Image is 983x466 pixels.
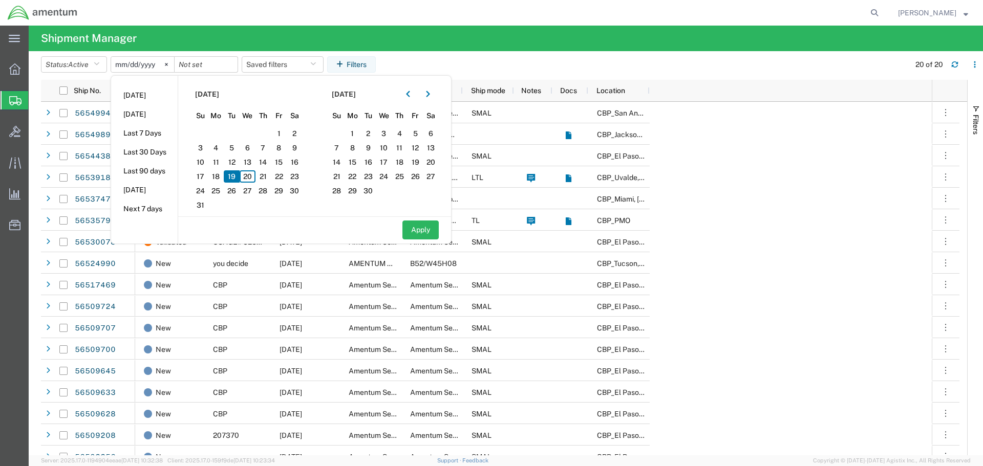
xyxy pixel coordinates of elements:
[156,403,171,425] span: New
[255,156,271,168] span: 14
[349,281,424,289] span: Amentum Services, Inc
[329,110,345,121] span: Su
[410,216,512,225] span: HOWELL INDUSTRIES
[408,170,423,183] span: 26
[462,457,488,463] a: Feedback
[402,220,439,239] button: Apply
[349,431,424,439] span: Amentum Services, Inc
[597,388,715,396] span: CBP_El Paso, TX_NLS_EFO
[437,457,463,463] a: Support
[240,110,255,121] span: We
[597,195,710,203] span: CBP_Miami, FL_EMI
[345,110,360,121] span: Mo
[327,56,376,73] button: Filters
[74,170,116,186] a: 56539189
[597,453,715,461] span: CBP_El Paso, TX_ELP
[360,156,376,168] span: 16
[74,191,116,208] a: 56537477
[41,26,137,51] h4: Shipment Manager
[240,156,255,168] span: 13
[74,234,116,251] a: 56530078
[156,360,171,382] span: New
[360,185,376,197] span: 30
[597,345,715,353] span: CBP_El Paso, TX_NLS_EFO
[410,259,457,268] span: B52/W45H08
[287,127,303,140] span: 2
[410,388,487,396] span: Amentum Services, Inc.
[213,281,227,289] span: CBP
[408,142,423,154] span: 12
[423,170,439,183] span: 27
[408,127,423,140] span: 5
[345,185,360,197] span: 29
[280,302,302,310] span: 08/15/2025
[41,56,107,73] button: Status:Active
[213,302,227,310] span: CBP
[597,238,715,246] span: CBP_El Paso, TX_ELP
[345,170,360,183] span: 22
[74,428,116,444] a: 56509208
[349,410,424,418] span: Amentum Services, Inc
[280,259,302,268] span: 08/18/2025
[472,238,491,246] span: SMAL
[111,162,178,181] li: Last 90 days
[213,431,239,439] span: 207370
[287,170,303,183] span: 23
[345,156,360,168] span: 15
[329,185,345,197] span: 28
[156,382,171,403] span: New
[287,185,303,197] span: 30
[111,57,174,72] input: Not set
[376,127,392,140] span: 3
[472,388,491,396] span: SMAL
[195,89,219,100] span: [DATE]
[376,142,392,154] span: 10
[472,367,491,375] span: SMAL
[74,385,116,401] a: 56509633
[376,156,392,168] span: 17
[560,86,577,95] span: Docs
[208,170,224,183] span: 18
[121,457,163,463] span: [DATE] 10:32:38
[233,457,275,463] span: [DATE] 10:23:34
[410,345,487,353] span: Amentum Services, Inc.
[271,185,287,197] span: 29
[287,156,303,168] span: 16
[597,367,715,375] span: CBP_El Paso, TX_NLS_EFO
[410,431,485,439] span: Amentum Services, Inc
[156,317,171,339] span: New
[224,110,240,121] span: Tu
[472,431,491,439] span: SMAL
[213,388,227,396] span: CBP
[472,109,491,117] span: SMAL
[597,410,715,418] span: CBP_El Paso, TX_NLS_EFO
[74,449,116,465] a: 56502256
[240,142,255,154] span: 6
[597,173,714,182] span: CBP_Uvalde, TX_ULV
[111,181,178,199] li: [DATE]
[111,143,178,162] li: Last 30 Days
[408,110,423,121] span: Fr
[255,185,271,197] span: 28
[287,142,303,154] span: 9
[193,156,208,168] span: 10
[392,110,408,121] span: Th
[213,259,248,268] span: you decide
[287,110,303,121] span: Sa
[74,105,116,122] a: 56549949
[213,410,227,418] span: CBP
[213,367,227,375] span: CBP
[280,453,302,461] span: 08/14/2025
[972,115,980,135] span: Filters
[472,281,491,289] span: SMAL
[193,110,208,121] span: Su
[349,453,425,461] span: Amentum Services, Inc.
[111,86,178,105] li: [DATE]
[271,127,287,140] span: 1
[193,185,208,197] span: 24
[208,185,224,197] span: 25
[329,170,345,183] span: 21
[271,156,287,168] span: 15
[242,56,324,73] button: Saved filters
[74,127,116,143] a: 56549890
